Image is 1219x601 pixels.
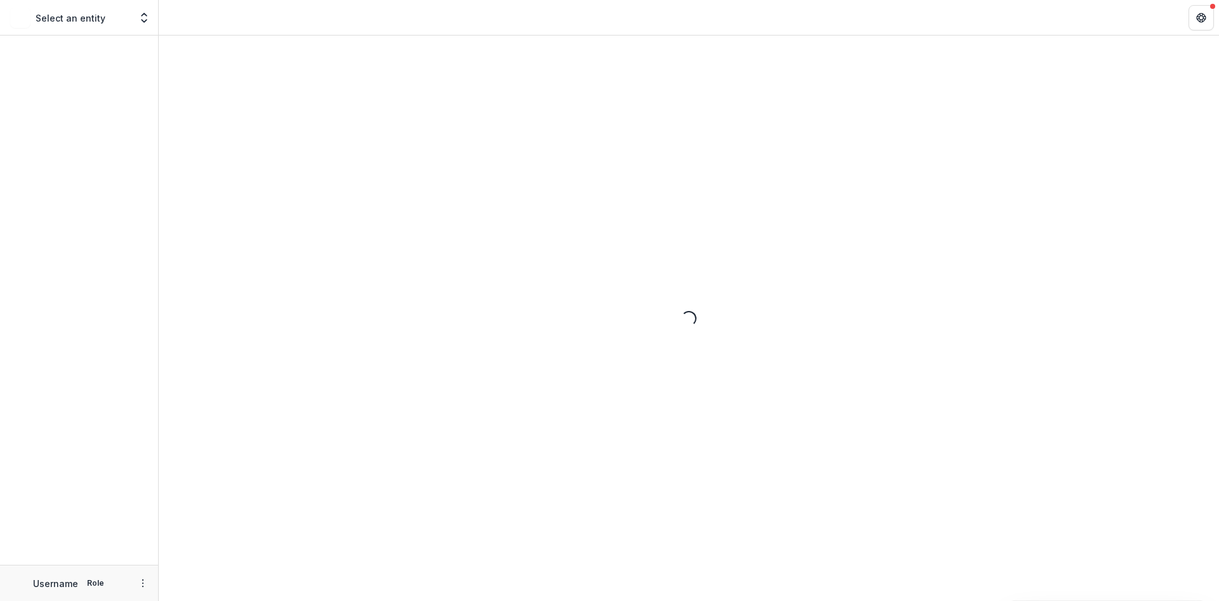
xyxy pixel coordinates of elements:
p: Role [83,578,108,589]
button: More [135,576,150,591]
button: Get Help [1189,5,1214,30]
button: Open entity switcher [135,5,153,30]
p: Select an entity [36,11,105,25]
p: Username [33,577,78,590]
